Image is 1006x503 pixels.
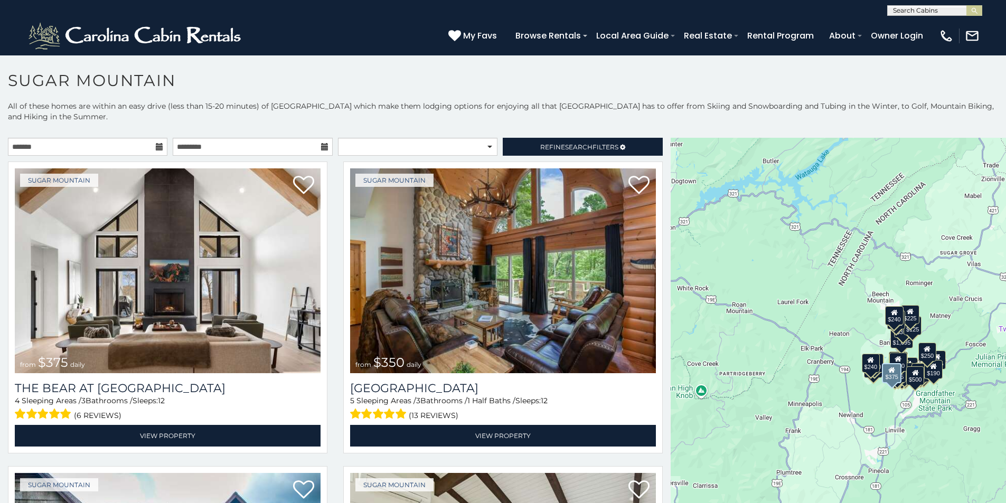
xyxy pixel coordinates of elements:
span: daily [70,360,85,368]
div: $200 [900,357,918,376]
img: White-1-2.png [26,20,246,52]
a: Add to favorites [628,175,650,197]
div: $375 [882,363,901,383]
a: View Property [350,425,656,447]
a: Add to favorites [293,175,314,197]
span: 3 [416,396,420,405]
a: [GEOGRAPHIC_DATA] [350,381,656,395]
img: phone-regular-white.png [939,29,954,43]
a: Add to favorites [628,479,650,501]
span: 12 [541,396,548,405]
span: 5 [350,396,354,405]
span: from [355,360,371,368]
a: The Bear At [GEOGRAPHIC_DATA] [15,381,321,395]
span: My Favs [463,29,497,42]
a: The Bear At Sugar Mountain from $375 daily [15,168,321,373]
img: The Bear At Sugar Mountain [15,168,321,373]
div: $125 [904,316,922,335]
a: Sugar Mountain [20,478,98,491]
span: Search [565,143,593,151]
span: 1 Half Baths / [467,396,515,405]
span: $375 [38,355,68,370]
span: $350 [373,355,405,370]
span: 12 [158,396,165,405]
span: 3 [81,396,86,405]
a: Local Area Guide [591,26,674,45]
span: 4 [15,396,20,405]
div: $1,095 [890,329,914,348]
h3: Grouse Moor Lodge [350,381,656,395]
div: $155 [928,350,946,369]
div: $500 [906,366,924,385]
div: $195 [911,363,929,382]
a: About [824,26,861,45]
span: daily [407,360,421,368]
a: Owner Login [866,26,928,45]
a: Sugar Mountain [20,174,98,187]
span: Refine Filters [540,143,618,151]
div: $225 [901,305,919,324]
a: Sugar Mountain [355,478,434,491]
div: Sleeping Areas / Bathrooms / Sleeps: [15,395,321,422]
a: Browse Rentals [510,26,586,45]
a: View Property [15,425,321,447]
div: $190 [925,360,943,379]
span: (6 reviews) [74,409,121,422]
div: $240 [862,354,880,373]
a: Grouse Moor Lodge from $350 daily [350,168,656,373]
div: Sleeping Areas / Bathrooms / Sleeps: [350,395,656,422]
div: $250 [918,343,936,362]
div: $240 [886,306,904,325]
a: My Favs [448,29,500,43]
span: (13 reviews) [409,409,458,422]
a: Sugar Mountain [355,174,434,187]
span: from [20,360,36,368]
img: mail-regular-white.png [965,29,980,43]
a: Real Estate [679,26,737,45]
h3: The Bear At Sugar Mountain [15,381,321,395]
a: Rental Program [742,26,819,45]
div: $190 [889,352,907,371]
img: Grouse Moor Lodge [350,168,656,373]
div: $300 [889,353,907,372]
a: RefineSearchFilters [503,138,662,156]
a: Add to favorites [293,479,314,501]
